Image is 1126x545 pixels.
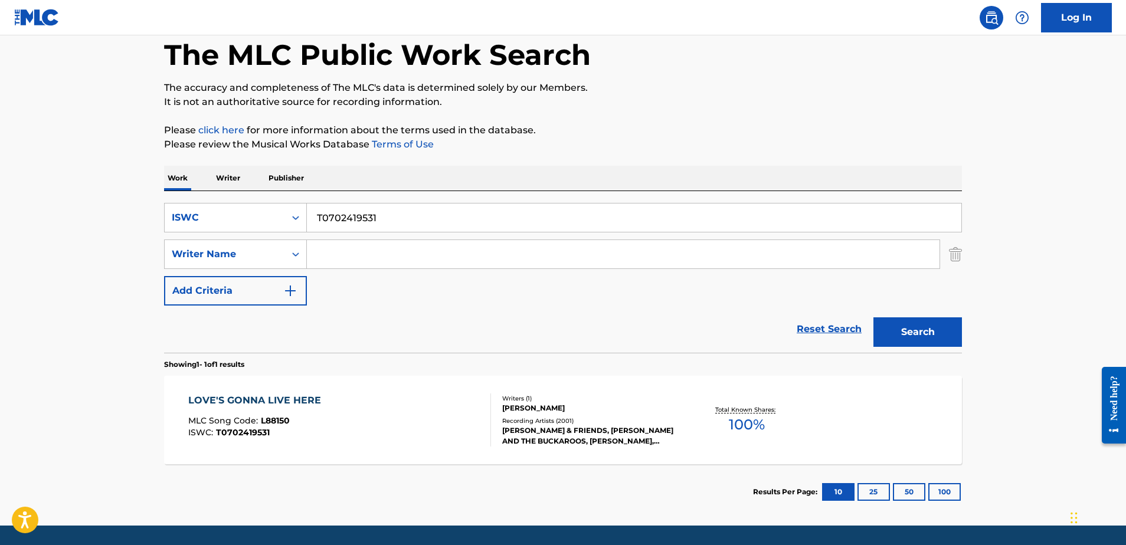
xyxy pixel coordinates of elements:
[928,483,961,501] button: 100
[502,425,680,446] div: [PERSON_NAME] & FRIENDS, [PERSON_NAME] AND THE BUCKAROOS, [PERSON_NAME], [PERSON_NAME], [PERSON_N...
[893,483,925,501] button: 50
[164,359,244,370] p: Showing 1 - 1 of 1 results
[14,9,60,26] img: MLC Logo
[753,487,820,497] p: Results Per Page:
[980,6,1003,29] a: Public Search
[949,239,962,269] img: Delete Criterion
[1010,6,1034,29] div: Help
[164,376,962,464] a: LOVE'S GONNA LIVE HEREMLC Song Code:L88150ISWC:T0702419531Writers (1)[PERSON_NAME]Recording Artis...
[265,166,307,191] p: Publisher
[164,276,307,306] button: Add Criteria
[261,415,290,426] span: L88150
[172,211,278,225] div: ISWC
[172,247,278,261] div: Writer Name
[1015,11,1029,25] img: help
[502,416,680,425] div: Recording Artists ( 2001 )
[1093,355,1126,456] iframe: Resource Center
[984,11,999,25] img: search
[198,124,244,136] a: click here
[164,166,191,191] p: Work
[164,123,962,137] p: Please for more information about the terms used in the database.
[188,415,261,426] span: MLC Song Code :
[1067,488,1126,545] iframe: Chat Widget
[822,483,855,501] button: 10
[369,139,434,150] a: Terms of Use
[791,316,868,342] a: Reset Search
[857,483,890,501] button: 25
[164,95,962,109] p: It is not an authoritative source for recording information.
[502,394,680,403] div: Writers ( 1 )
[212,166,244,191] p: Writer
[164,203,962,353] form: Search Form
[502,403,680,413] div: [PERSON_NAME]
[283,284,297,298] img: 9d2ae6d4665cec9f34b9.svg
[164,137,962,152] p: Please review the Musical Works Database
[1071,500,1078,536] div: Drag
[188,427,216,438] span: ISWC :
[216,427,270,438] span: T0702419531
[164,81,962,95] p: The accuracy and completeness of The MLC's data is determined solely by our Members.
[873,317,962,347] button: Search
[729,414,765,435] span: 100 %
[164,37,591,73] h1: The MLC Public Work Search
[188,393,327,408] div: LOVE'S GONNA LIVE HERE
[715,405,778,414] p: Total Known Shares:
[1041,3,1112,32] a: Log In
